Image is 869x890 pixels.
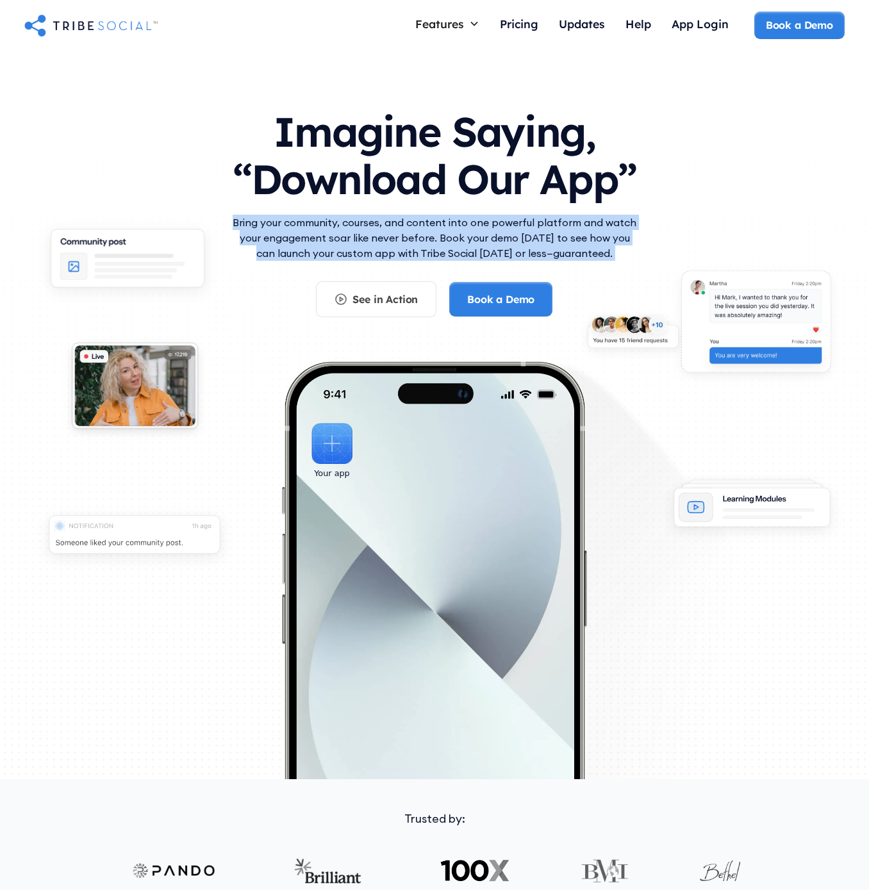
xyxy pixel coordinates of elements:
[549,12,615,39] a: Updates
[754,12,845,38] a: Book a Demo
[581,858,629,884] img: BMI logo
[577,308,690,361] img: An illustration of New friends requests
[698,858,742,884] img: Bethel logo
[316,281,436,317] a: See in Action
[449,282,552,317] a: Book a Demo
[127,858,223,884] img: Pando logo
[352,292,418,306] div: See in Action
[661,472,843,543] img: An illustration of Learning Modules
[292,858,369,884] img: Brilliant logo
[661,12,739,39] a: App Login
[405,12,490,36] div: Features
[500,17,538,31] div: Pricing
[615,12,661,39] a: Help
[37,219,219,306] img: An illustration of Community Feed
[26,810,843,827] div: Trusted by:
[229,95,640,209] h1: Imagine Saying, “Download Our App”
[669,262,843,388] img: An illustration of chat
[672,17,729,31] div: App Login
[35,505,235,572] img: An illustration of push notification
[438,858,512,884] img: 100X logo
[415,17,464,31] div: Features
[229,215,640,261] p: Bring your community, courses, and content into one powerful platform and watch your engagement s...
[490,12,549,39] a: Pricing
[24,12,158,38] a: home
[559,17,605,31] div: Updates
[625,17,651,31] div: Help
[314,466,349,481] div: Your app
[61,334,209,443] img: An illustration of Live video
